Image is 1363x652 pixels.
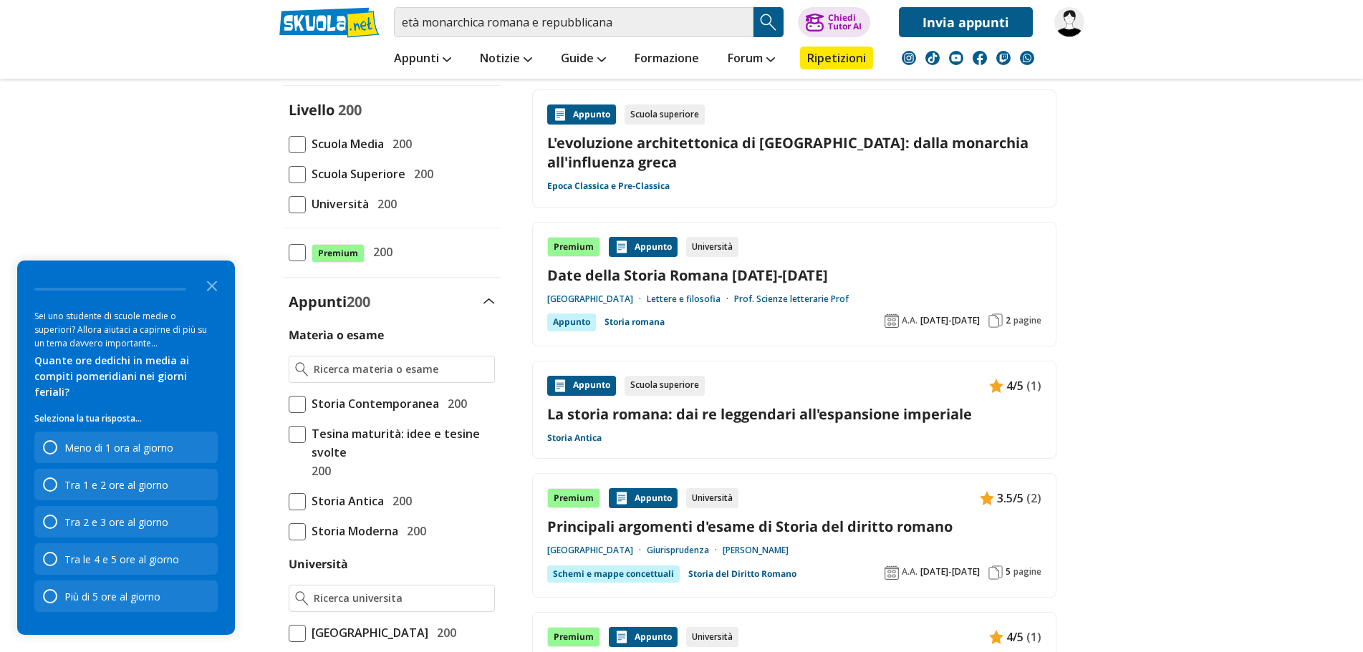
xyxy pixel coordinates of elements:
div: Appunto [547,376,616,396]
span: 200 [367,243,392,261]
div: Appunto [547,104,616,125]
img: Anno accademico [885,565,899,580]
span: Scuola Superiore [306,165,405,183]
a: Giurisprudenza [647,545,723,556]
span: (1) [1026,376,1041,395]
span: pagine [1013,566,1041,578]
div: Appunto [547,313,596,331]
div: Appunto [609,237,678,257]
img: Appunti contenuto [980,491,994,505]
button: Close the survey [198,271,226,299]
img: Ricerca materia o esame [295,362,309,376]
div: Chiedi Tutor AI [828,14,862,31]
span: Storia Antica [306,492,384,510]
span: 200 [387,492,412,510]
div: Tra 1 e 2 ore al giorno [64,478,168,492]
div: Meno di 1 ora al giorno [64,441,173,454]
img: Pagine [988,565,1003,580]
div: Meno di 1 ora al giorno [34,432,218,463]
a: Notizie [476,47,536,72]
img: Appunti contenuto [615,491,629,505]
div: Università [686,627,738,647]
div: Appunto [609,488,678,508]
a: Guide [557,47,610,72]
span: Premium [312,244,365,263]
img: elena.carrera76 [1054,7,1084,37]
div: Università [686,488,738,508]
img: Appunti contenuto [615,240,629,254]
span: [DATE]-[DATE] [920,315,980,326]
a: Storia del Diritto Romano [688,565,796,583]
a: Date della Storia Romana [DATE]-[DATE] [547,266,1041,285]
div: Tra le 4 e 5 ore al giorno [34,543,218,575]
a: Storia Antica [547,432,602,444]
span: 3.5/5 [997,489,1024,507]
input: Cerca appunti, riassunti o versioni [394,7,753,37]
span: 200 [372,195,397,213]
div: Più di 5 ore al giorno [34,580,218,612]
div: Schemi e mappe concettuali [547,565,680,583]
div: Tra 1 e 2 ore al giorno [34,469,218,500]
div: Tra 2 e 3 ore al giorno [64,515,168,529]
a: Appunti [390,47,455,72]
a: [GEOGRAPHIC_DATA] [547,545,647,556]
label: Materia o esame [289,327,384,343]
div: Survey [17,261,235,635]
span: Scuola Media [306,135,384,153]
a: Lettere e filosofia [647,293,734,305]
span: A.A. [902,315,918,326]
div: Tra le 4 e 5 ore al giorno [64,553,179,566]
img: Appunti contenuto [553,379,567,393]
span: 4/5 [1006,628,1024,646]
a: Formazione [631,47,703,72]
span: 5 [1006,566,1011,578]
a: Principali argomenti d'esame di Storia del diritto romano [547,517,1041,536]
span: pagine [1013,315,1041,326]
img: Appunti contenuto [553,107,567,122]
img: Appunti contenuto [989,379,1003,393]
img: Appunti contenuto [989,630,1003,644]
div: Università [686,237,738,257]
span: 200 [338,100,362,120]
a: Forum [724,47,779,72]
a: [GEOGRAPHIC_DATA] [547,293,647,305]
div: Più di 5 ore al giorno [64,590,160,603]
span: Università [306,195,369,213]
label: Livello [289,100,334,120]
span: (1) [1026,628,1041,646]
a: Epoca Classica e Pre-Classica [547,180,670,192]
div: Premium [547,627,600,647]
label: Università [289,556,348,572]
div: Tra 2 e 3 ore al giorno [34,506,218,537]
img: twitch [996,51,1011,65]
span: 200 [387,135,412,153]
span: [DATE]-[DATE] [920,566,980,578]
div: Scuola superiore [625,104,705,125]
a: Prof. Scienze letterarie Prof [734,293,849,305]
button: ChiediTutor AI [798,7,870,37]
img: WhatsApp [1020,51,1034,65]
input: Ricerca universita [314,591,488,605]
span: Tesina maturità: idee e tesine svolte [306,424,495,462]
img: facebook [973,51,987,65]
span: A.A. [902,566,918,578]
a: La storia romana: dai re leggendari all'espansione imperiale [547,404,1041,424]
span: 200 [347,292,370,311]
span: 200 [408,165,433,183]
span: 200 [431,623,456,642]
div: Premium [547,237,600,257]
div: Premium [547,488,600,508]
div: Appunto [609,627,678,647]
a: [PERSON_NAME] [723,545,789,556]
label: Appunti [289,292,370,311]
img: Ricerca universita [295,591,309,605]
span: 4/5 [1006,376,1024,395]
span: 200 [401,522,426,540]
span: Storia Moderna [306,522,398,540]
img: Apri e chiudi sezione [483,298,495,304]
span: [GEOGRAPHIC_DATA] [306,623,428,642]
img: Appunti contenuto [615,630,629,644]
img: Anno accademico [885,313,899,328]
div: Scuola superiore [625,376,705,396]
img: youtube [949,51,963,65]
